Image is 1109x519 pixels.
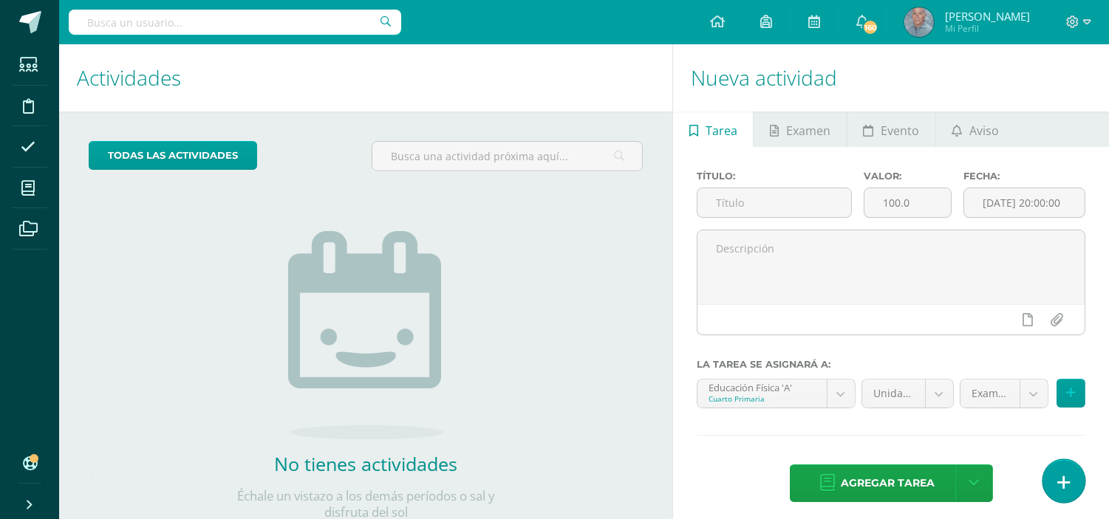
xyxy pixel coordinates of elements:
a: Examen Final (30.0pts) [960,379,1048,408]
h2: No tienes actividades [218,451,513,476]
span: Evento [881,113,919,148]
a: Examen [754,111,846,147]
span: Mi Perfil [945,22,1030,35]
span: Aviso [969,113,999,148]
span: Examen Final (30.0pts) [972,379,1009,408]
input: Título [697,188,851,217]
span: 160 [862,19,878,35]
img: a6ce8af29634765990d80362e84911a9.png [904,7,934,37]
input: Fecha de entrega [964,188,1085,217]
label: Valor: [864,171,952,182]
div: Cuarto Primaria [709,393,815,404]
h1: Actividades [77,44,655,111]
label: Título: [697,171,852,182]
span: Tarea [706,113,737,148]
input: Puntos máximos [864,188,951,217]
div: Educación Física 'A' [709,379,815,393]
label: La tarea se asignará a: [697,359,1085,370]
span: Examen [786,113,830,148]
span: [PERSON_NAME] [945,9,1030,24]
a: Unidad 4 [862,379,953,408]
label: Fecha: [963,171,1085,182]
h1: Nueva actividad [691,44,1091,111]
a: Evento [847,111,935,147]
img: no_activities.png [288,231,443,439]
span: Agregar tarea [841,465,935,501]
a: todas las Actividades [89,141,257,170]
input: Busca un usuario... [69,10,401,35]
a: Educación Física 'A'Cuarto Primaria [697,379,854,408]
a: Aviso [936,111,1015,147]
a: Tarea [673,111,753,147]
input: Busca una actividad próxima aquí... [372,142,642,171]
span: Unidad 4 [873,379,914,408]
